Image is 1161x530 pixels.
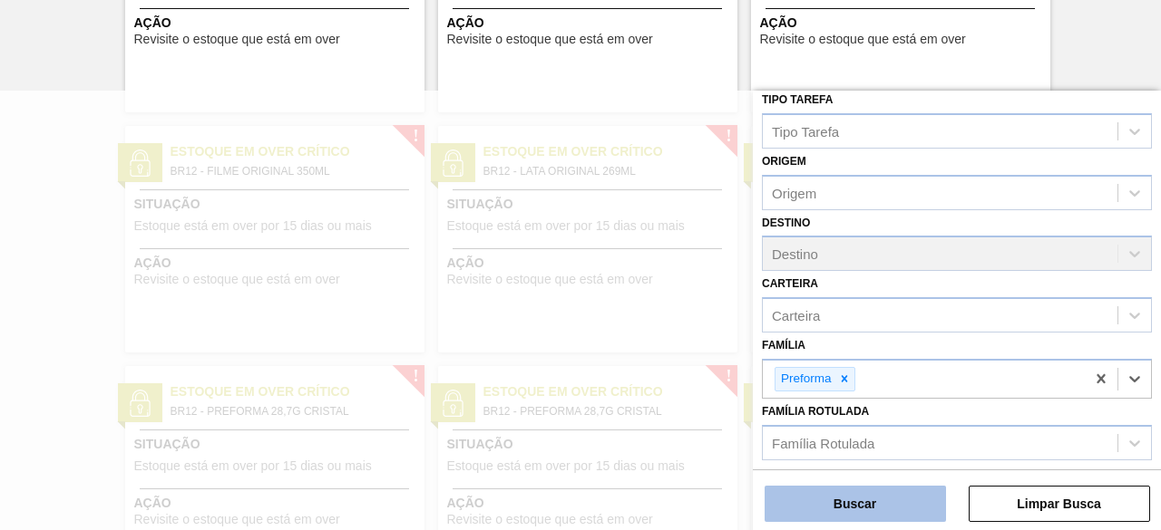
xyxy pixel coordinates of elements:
span: Revisite o estoque que está em over [760,33,966,46]
label: Origem [762,155,806,168]
label: Carteira [762,277,818,290]
div: Tipo Tarefa [772,123,839,139]
span: Revisite o estoque que está em over [134,33,340,46]
span: Ação [134,14,420,33]
label: Família [762,339,805,352]
div: Origem [772,185,816,200]
div: Carteira [772,308,820,323]
label: Tipo Tarefa [762,93,833,106]
span: Revisite o estoque que está em over [447,33,653,46]
div: Família Rotulada [772,435,874,450]
span: Ação [447,14,733,33]
div: Preforma [776,368,834,390]
span: Ação [760,14,1046,33]
label: Família Rotulada [762,405,869,418]
label: Destino [762,217,810,229]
